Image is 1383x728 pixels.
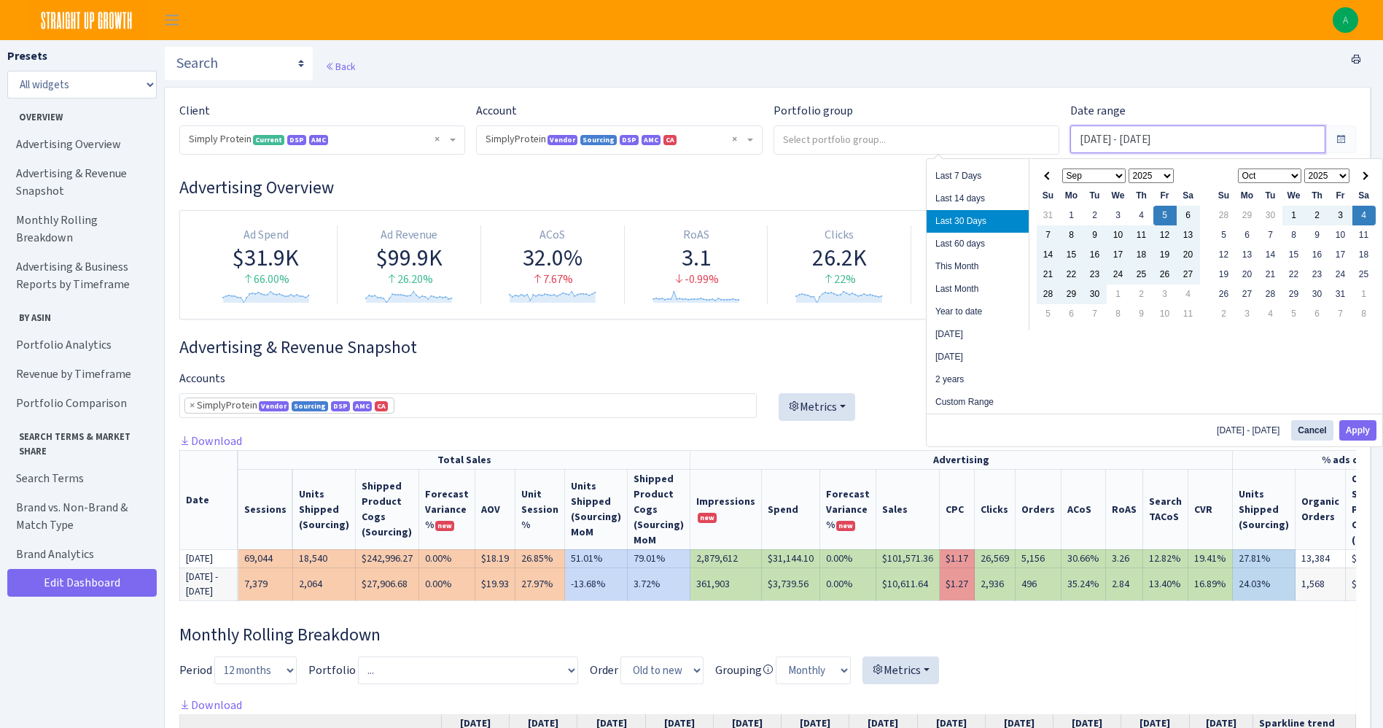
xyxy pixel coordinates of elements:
[690,568,762,600] td: 361,903
[8,424,152,457] span: Search Terms & Market Share
[1130,186,1153,206] th: Th
[715,662,774,679] label: Grouping
[927,391,1029,414] li: Custom Range
[774,271,905,288] div: 22%
[927,278,1029,301] li: Last Month
[927,346,1029,368] li: [DATE]
[8,305,152,325] span: By ASIN
[515,549,565,568] td: 26.85%
[1236,284,1259,304] td: 27
[1236,304,1259,324] td: 3
[1153,284,1177,304] td: 3
[180,126,464,154] span: Simply Protein <span class="badge badge-success">Current</span><span class="badge badge-primary">...
[1037,206,1060,225] td: 31
[1233,469,1296,549] th: Units Shipped (Sourcing)
[1282,225,1306,245] td: 8
[1259,206,1282,225] td: 30
[343,271,475,288] div: 26.20%
[1306,186,1329,206] th: Th
[1282,206,1306,225] td: 1
[7,493,153,540] a: Brand vs. Non-Brand & Match Type
[1060,284,1083,304] td: 29
[1259,186,1282,206] th: Tu
[1153,206,1177,225] td: 5
[1296,469,1346,549] th: Organic Orders
[1083,245,1107,265] td: 16
[419,549,475,568] td: 0.00%
[375,401,388,411] span: CA
[1107,265,1130,284] td: 24
[975,549,1016,568] td: 26,569
[1352,265,1376,284] td: 25
[940,469,975,549] th: CPC
[435,521,454,531] span: new
[179,624,1356,646] h3: Widget #38
[179,337,1356,358] h3: Widget #2
[732,132,737,147] span: Remove all items
[1083,186,1107,206] th: Tu
[1259,284,1282,304] td: 28
[862,657,939,684] button: Metrics
[1352,304,1376,324] td: 8
[475,549,515,568] td: $18.19
[292,401,328,411] span: Sourcing
[1282,265,1306,284] td: 22
[927,233,1029,255] li: Last 60 days
[1061,568,1106,600] td: 35.24%
[1037,225,1060,245] td: 7
[975,568,1016,600] td: 2,936
[1282,284,1306,304] td: 29
[419,469,475,549] th: Shipped Product Cogs (Sourcing) Forecast Variance %
[1329,284,1352,304] td: 31
[927,165,1029,187] li: Last 7 Days
[1188,469,1233,549] th: CVR
[1143,568,1188,600] td: 13.40%
[779,393,855,421] button: Metrics
[774,227,905,244] div: Clicks
[238,568,293,600] td: 7,379
[1306,206,1329,225] td: 2
[1153,186,1177,206] th: Fr
[343,227,475,244] div: Ad Revenue
[1037,284,1060,304] td: 28
[1233,549,1296,568] td: 27.81%
[180,549,238,568] td: [DATE]
[1352,186,1376,206] th: Sa
[1236,245,1259,265] td: 13
[1236,186,1259,206] th: Mo
[940,568,975,600] td: $1.27
[1236,225,1259,245] td: 6
[690,450,1233,469] th: Advertising
[762,469,820,549] th: Spend
[1188,568,1233,600] td: 16.89%
[7,330,153,360] a: Portfolio Analytics
[1130,206,1153,225] td: 4
[917,227,1048,244] div: Orders
[475,568,515,600] td: $19.93
[356,568,419,600] td: $27,906.68
[1212,206,1236,225] td: 28
[190,398,195,413] span: ×
[1177,304,1200,324] td: 11
[940,549,975,568] td: $1.17
[1177,284,1200,304] td: 4
[189,132,447,147] span: Simply Protein <span class="badge badge-success">Current</span><span class="badge badge-primary">...
[1107,245,1130,265] td: 17
[565,568,628,600] td: -13.68%
[179,177,1356,198] h3: Widget #1
[1306,265,1329,284] td: 23
[917,244,1048,271] div: 4.9K
[477,126,761,154] span: SimplyProtein <span class="badge badge-primary">Vendor</span><span class="badge badge-info">Sourc...
[1107,186,1130,206] th: We
[1060,245,1083,265] td: 15
[353,401,372,411] span: AMC
[774,102,853,120] label: Portfolio group
[1339,420,1376,441] button: Apply
[7,159,153,206] a: Advertising & Revenue Snapshot
[179,697,242,713] a: Download
[1107,284,1130,304] td: 1
[1329,186,1352,206] th: Fr
[343,244,475,271] div: $99.9K
[565,549,628,568] td: 51.01%
[1016,568,1061,600] td: 496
